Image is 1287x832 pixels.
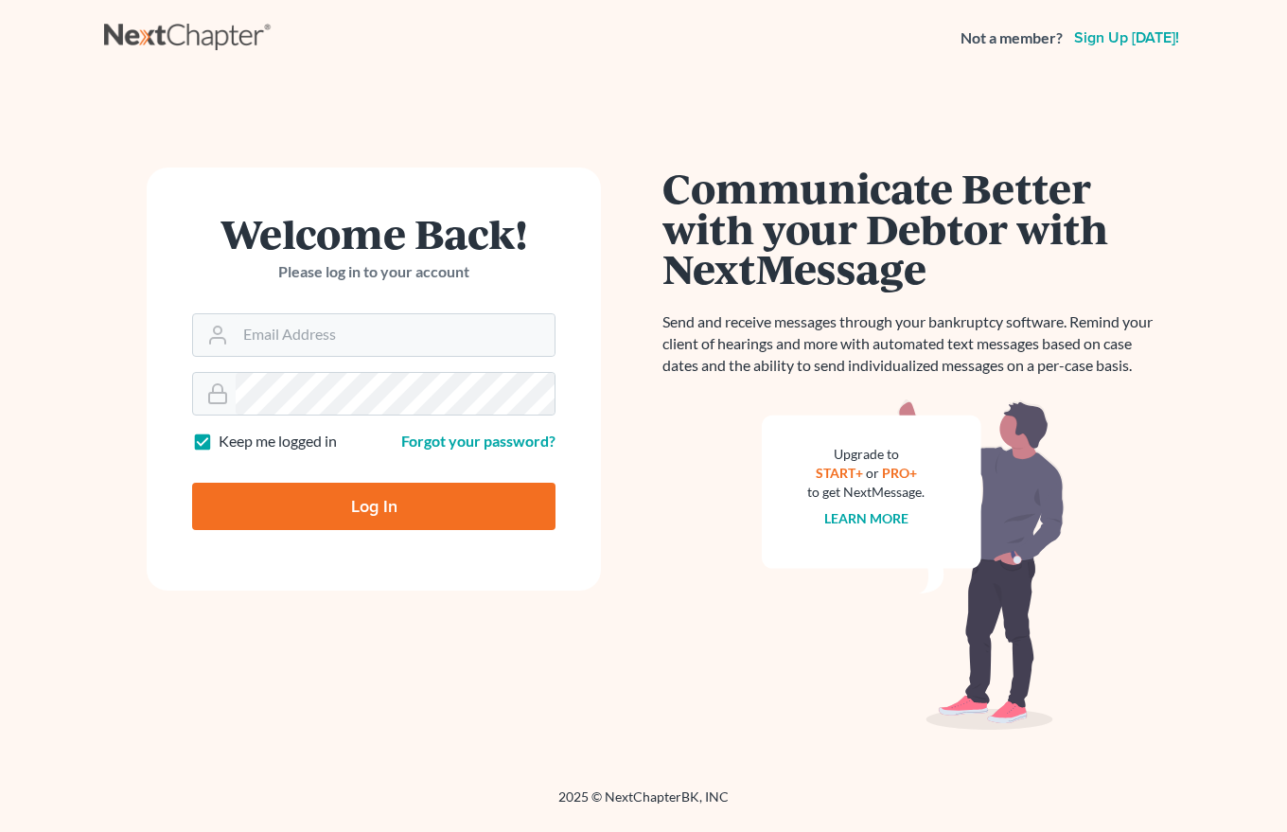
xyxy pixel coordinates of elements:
[807,483,925,502] div: to get NextMessage.
[236,314,555,356] input: Email Address
[192,483,555,530] input: Log In
[961,27,1063,49] strong: Not a member?
[219,431,337,452] label: Keep me logged in
[824,510,908,526] a: Learn more
[104,788,1183,822] div: 2025 © NextChapterBK, INC
[866,465,879,481] span: or
[192,261,555,283] p: Please log in to your account
[882,465,917,481] a: PRO+
[816,465,863,481] a: START+
[807,445,925,464] div: Upgrade to
[401,432,555,450] a: Forgot your password?
[662,168,1164,289] h1: Communicate Better with your Debtor with NextMessage
[1070,30,1183,45] a: Sign up [DATE]!
[662,311,1164,377] p: Send and receive messages through your bankruptcy software. Remind your client of hearings and mo...
[192,213,555,254] h1: Welcome Back!
[762,399,1065,731] img: nextmessage_bg-59042aed3d76b12b5cd301f8e5b87938c9018125f34e5fa2b7a6b67550977c72.svg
